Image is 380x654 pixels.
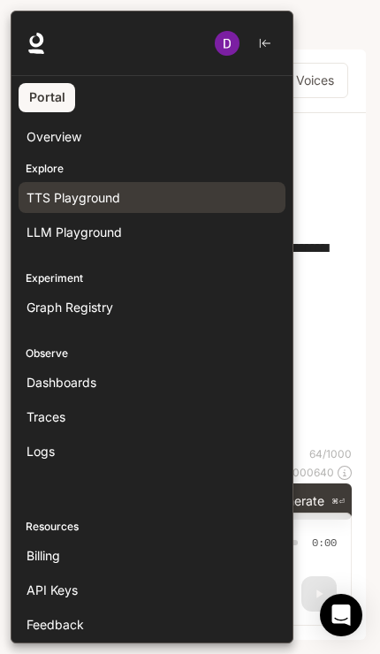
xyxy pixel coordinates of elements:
span: Billing [27,546,60,565]
button: All workspaces [57,7,156,42]
a: Dashboards [19,367,285,398]
p: Experiment [11,270,293,286]
a: Feedback [19,609,285,640]
button: open drawer [13,9,45,41]
a: API Keys [19,574,285,605]
span: LLM Playground [27,223,122,241]
span: TTS Playground [27,188,120,207]
a: Traces [19,401,285,432]
a: Overview [19,121,285,152]
a: LLM Playground [19,217,285,247]
p: Explore [11,161,293,177]
span: Traces [27,407,65,426]
span: API Keys [27,581,78,599]
a: Graph Registry [19,292,285,323]
span: Graph Registry [27,298,113,316]
span: Logs [27,442,55,460]
img: User avatar [215,31,239,56]
a: Logs [19,436,285,467]
p: Observe [11,346,293,361]
span: Dashboards [27,373,96,392]
a: TTS Playground [19,182,285,213]
button: User avatar [209,26,245,61]
a: Billing [19,540,285,571]
p: Resources [11,519,293,535]
a: Portal [19,83,75,112]
div: Open Intercom Messenger [320,594,362,636]
span: Overview [27,127,81,146]
span: Feedback [27,615,84,634]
